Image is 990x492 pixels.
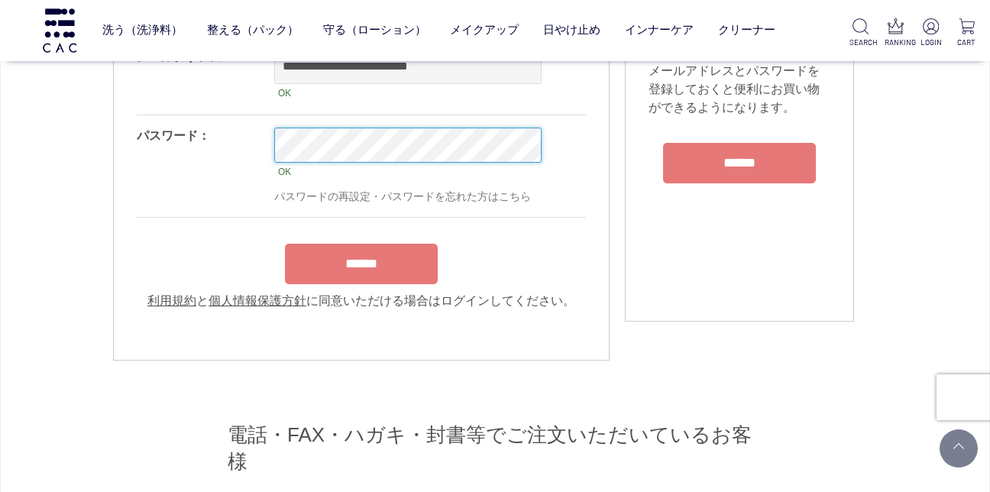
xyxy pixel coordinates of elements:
[209,294,306,307] a: 個人情報保護方針
[450,11,519,50] a: メイクアップ
[137,129,210,142] label: パスワード：
[543,11,600,50] a: 日やけ止め
[885,18,907,48] a: RANKING
[274,84,542,102] div: OK
[274,190,531,202] a: パスワードの再設定・パスワードを忘れた方はこちら
[920,18,943,48] a: LOGIN
[102,11,183,50] a: 洗う（洗浄料）
[955,18,978,48] a: CART
[849,18,872,48] a: SEARCH
[147,294,196,307] a: 利用規約
[40,8,79,52] img: logo
[625,11,694,50] a: インナーケア
[955,37,978,48] p: CART
[323,11,426,50] a: 守る（ローション）
[885,37,907,48] p: RANKING
[920,37,943,48] p: LOGIN
[849,37,872,48] p: SEARCH
[274,163,542,181] div: OK
[207,11,299,50] a: 整える（パック）
[228,422,762,474] h2: 電話・FAX・ハガキ・封書等でご注文いただいているお客様
[718,11,775,50] a: クリーナー
[137,292,586,310] div: と に同意いただける場合はログインしてください。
